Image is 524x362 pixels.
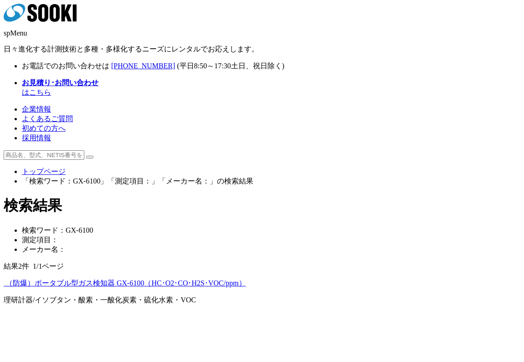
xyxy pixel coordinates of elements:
a: よくあるご質問 [22,115,73,122]
span: 検索ワード： [22,226,66,234]
strong: お見積り･お問い合わせ [22,79,98,87]
a: 企業情報 [22,105,51,113]
span: spMenu [4,29,27,37]
h1: 検索結果 [4,196,520,216]
li: 「検索ワード：GX-6100」「測定項目：」「メーカー名：」の検索結果 [22,177,520,186]
span: はこちら [22,79,98,96]
span: 17:30 [214,62,231,70]
span: お電話でのお問い合わせは [22,62,109,70]
p: 結果2件 1/1ページ [4,262,520,271]
a: トップページ [22,168,66,175]
a: 初めての方へ [22,124,66,132]
span: （防爆）ポータブル型ガス検知器 GX-6100（HC･O2･CO･H2S･VOC/ppm） [5,279,246,287]
a: 採用情報 [22,134,51,142]
a: お見積り･お問い合わせはこちら [22,79,98,96]
a: [PHONE_NUMBER] [111,62,175,70]
a: （防爆）ポータブル型ガス検知器 GX-6100（HC･O2･CO･H2S･VOC/ppm）NEW [4,279,246,287]
span: メーカー名： [22,245,66,253]
span: (平日 ～ 土日、祝日除く) [177,62,284,70]
p: 理研計器/イソブタン・酸素・一酸化炭素・硫化水素・VOC [4,296,520,305]
span: 測定項目： [22,236,58,244]
input: 商品名、型式、NETIS番号を入力してください [4,150,84,160]
li: GX-6100 [22,226,520,235]
p: 日々進化する計測技術と多種・多様化するニーズにレンタルでお応えします。 [4,45,520,54]
span: 8:50 [194,62,207,70]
